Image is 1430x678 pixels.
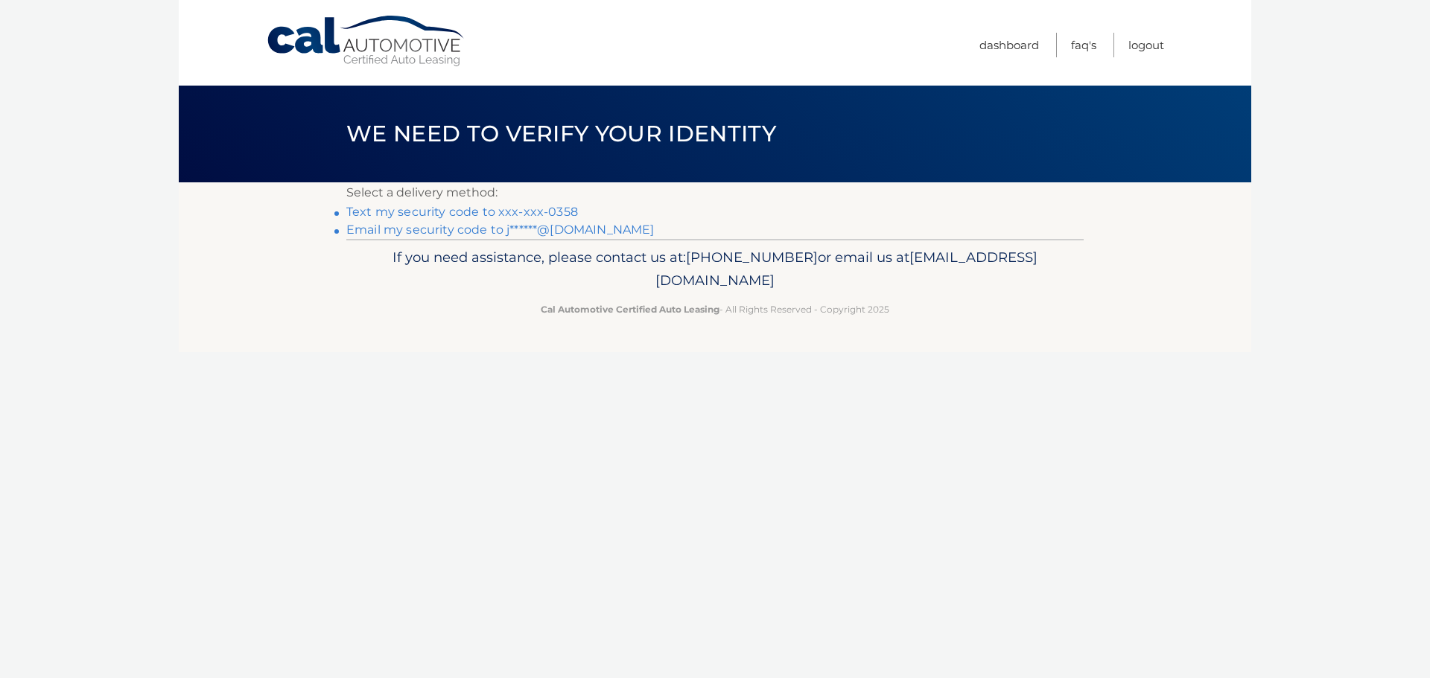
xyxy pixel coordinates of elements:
a: Dashboard [979,33,1039,57]
p: Select a delivery method: [346,182,1084,203]
span: We need to verify your identity [346,120,776,147]
p: - All Rights Reserved - Copyright 2025 [356,301,1074,317]
strong: Cal Automotive Certified Auto Leasing [541,304,719,315]
a: Logout [1128,33,1164,57]
a: FAQ's [1071,33,1096,57]
a: Email my security code to j******@[DOMAIN_NAME] [346,223,655,237]
a: Cal Automotive [266,15,467,68]
a: Text my security code to xxx-xxx-0358 [346,205,578,219]
p: If you need assistance, please contact us at: or email us at [356,246,1074,293]
span: [PHONE_NUMBER] [686,249,818,266]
